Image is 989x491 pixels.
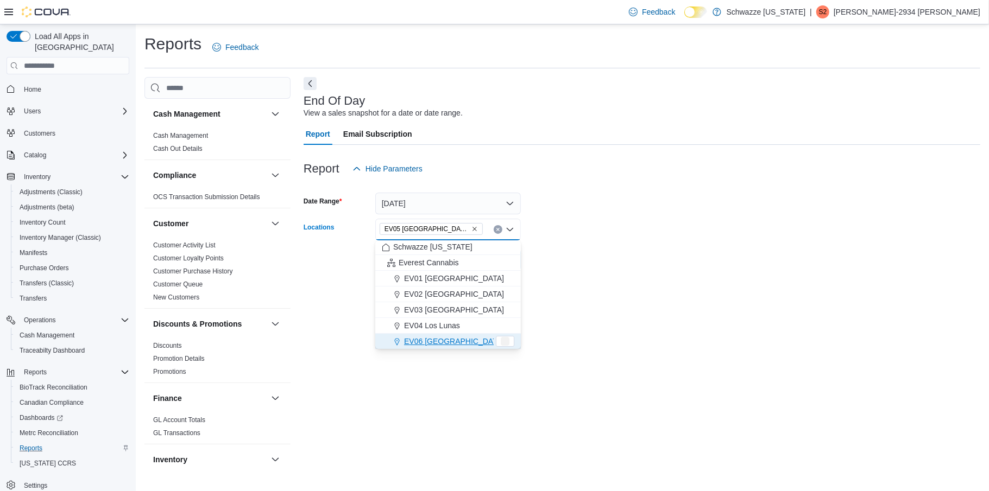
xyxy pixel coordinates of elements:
span: Inventory Count [20,218,66,227]
a: Promotion Details [153,355,205,362]
span: Reports [20,366,129,379]
button: Operations [2,313,134,328]
button: Users [2,104,134,119]
label: Locations [304,223,335,232]
button: Compliance [153,170,267,181]
span: Customers [20,126,129,140]
span: Customer Purchase History [153,267,233,276]
span: Feedback [225,42,259,53]
span: [US_STATE] CCRS [20,459,76,468]
h3: Customer [153,218,188,229]
button: Customer [269,217,282,230]
button: Inventory [2,169,134,184]
button: Reports [11,441,134,456]
span: EV05 Uptown [380,223,483,235]
a: Feedback [208,36,263,58]
div: Discounts & Promotions [144,339,291,382]
button: Inventory Count [11,215,134,230]
span: GL Account Totals [153,416,205,424]
span: BioTrack Reconciliation [20,383,87,392]
button: Canadian Compliance [11,395,134,410]
span: Report [306,123,330,145]
span: Users [24,107,41,116]
button: Home [2,81,134,97]
p: | [810,5,812,18]
a: Adjustments (Classic) [15,186,87,199]
a: Metrc Reconciliation [15,426,83,439]
a: Cash Management [15,329,79,342]
span: Traceabilty Dashboard [20,346,85,355]
a: Customers [20,127,60,140]
button: Inventory Manager (Classic) [11,230,134,245]
h3: Compliance [153,170,196,181]
span: Inventory Count [15,216,129,229]
span: Reports [20,444,42,452]
a: Cash Management [153,132,208,139]
button: Finance [153,393,267,404]
a: GL Account Totals [153,416,205,424]
a: OCS Transaction Submission Details [153,193,260,201]
span: Transfers (Classic) [20,279,74,288]
h3: Cash Management [153,109,221,119]
a: Dashboards [11,410,134,425]
button: Reports [20,366,51,379]
a: Promotions [153,368,186,375]
a: Cash Out Details [153,145,203,152]
button: Traceabilty Dashboard [11,343,134,358]
div: Cash Management [144,129,291,160]
span: Catalog [20,149,129,162]
span: Customer Queue [153,280,203,289]
a: Inventory Count [15,216,70,229]
span: Cash Management [153,131,208,140]
button: Next [304,77,317,90]
a: Transfers [15,292,51,305]
a: Home [20,83,46,96]
a: Discounts [153,342,182,349]
span: Feedback [642,7,675,17]
button: Remove EV05 Uptown from selection in this group [471,226,478,232]
span: Cash Out Details [153,144,203,153]
button: Close list of options [506,225,514,234]
span: Inventory Manager (Classic) [20,233,101,242]
span: New Customers [153,293,199,302]
button: Cash Management [269,107,282,120]
span: Home [20,82,129,95]
button: Hide Parameters [348,158,427,180]
span: Transfers [20,294,47,303]
a: Transfers (Classic) [15,277,78,290]
span: Metrc Reconciliation [15,426,129,439]
a: Customer Purchase History [153,267,233,275]
span: Transfers (Classic) [15,277,129,290]
span: Traceabilty Dashboard [15,344,129,357]
span: Settings [24,481,47,490]
input: Dark Mode [684,7,707,18]
span: Hide Parameters [366,163,423,174]
span: Operations [20,314,129,327]
button: Customers [2,125,134,141]
button: Adjustments (Classic) [11,184,134,200]
a: Traceabilty Dashboard [15,344,89,357]
p: Schwazze [US_STATE] [727,5,806,18]
span: Customers [24,129,55,138]
a: Customer Queue [153,280,203,288]
button: Reports [2,365,134,380]
div: Compliance [144,190,291,208]
span: Transfers [15,292,129,305]
span: Reports [15,442,129,455]
button: Finance [269,392,282,405]
span: Purchase Orders [20,264,69,272]
a: Inventory Manager (Classic) [15,231,105,244]
span: Adjustments (Classic) [20,188,83,196]
h3: Report [304,162,339,175]
h3: Discounts & Promotions [153,318,242,329]
span: Home [24,85,41,94]
button: Inventory [153,454,267,465]
span: Purchase Orders [15,262,129,275]
span: Inventory [24,173,51,181]
img: Cova [22,7,71,17]
button: Metrc Reconciliation [11,425,134,441]
span: Email Subscription [343,123,412,145]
